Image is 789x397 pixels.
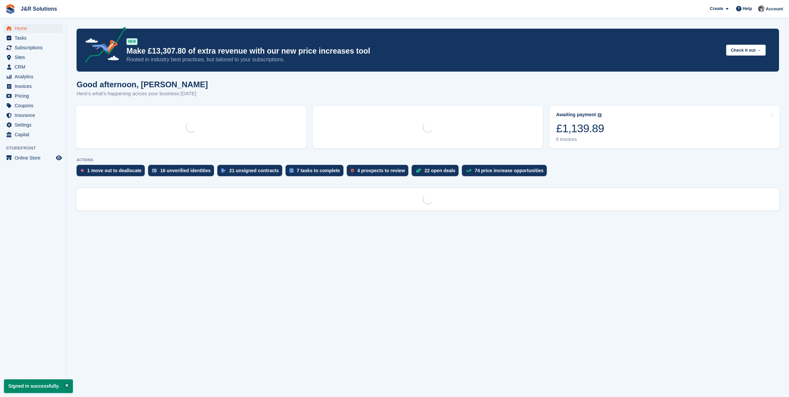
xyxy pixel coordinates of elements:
[556,137,604,142] div: 6 invoices
[351,169,354,173] img: prospect-51fa495bee0391a8d652442698ab0144808aea92771e9ea1ae160a38d050c398.svg
[77,90,208,98] p: Here's what's happening across your business [DATE]
[15,33,55,43] span: Tasks
[18,3,60,14] a: J&R Solutions
[3,53,63,62] a: menu
[598,113,602,117] img: icon-info-grey-7440780725fd019a000dd9b08b2336e03edf1995a4989e88bcd33f0948082b44.svg
[229,168,279,173] div: 21 unsigned contracts
[160,168,211,173] div: 16 unverified identities
[710,5,723,12] span: Create
[758,5,765,12] img: Steve Revell
[148,165,217,180] a: 16 unverified identities
[297,168,340,173] div: 7 tasks to complete
[15,120,55,130] span: Settings
[3,101,63,110] a: menu
[475,168,543,173] div: 74 price increase opportunities
[15,91,55,101] span: Pricing
[726,45,766,56] button: Check it out →
[15,153,55,163] span: Online Store
[217,165,286,180] a: 21 unsigned contracts
[3,120,63,130] a: menu
[743,5,752,12] span: Help
[290,169,294,173] img: task-75834270c22a3079a89374b754ae025e5fb1db73e45f91037f5363f120a921f8.svg
[126,46,721,56] p: Make £13,307.80 of extra revenue with our new price increases tool
[6,145,66,152] span: Storefront
[3,82,63,91] a: menu
[15,130,55,139] span: Capital
[3,72,63,81] a: menu
[152,169,157,173] img: verify_identity-adf6edd0f0f0b5bbfe63781bf79b02c33cf7c696d77639b501bdc392416b5a36.svg
[462,165,550,180] a: 74 price increase opportunities
[3,43,63,52] a: menu
[87,168,141,173] div: 1 move out to deallocate
[425,168,456,173] div: 22 open deals
[286,165,347,180] a: 7 tasks to complete
[80,27,126,65] img: price-adjustments-announcement-icon-8257ccfd72463d97f412b2fc003d46551f7dbcb40ab6d574587a9cd5c0d94...
[77,165,148,180] a: 1 move out to deallocate
[347,165,412,180] a: 4 prospects to review
[15,111,55,120] span: Insurance
[3,153,63,163] a: menu
[3,33,63,43] a: menu
[126,56,721,63] p: Rooted in industry best practices, but tailored to your subscriptions.
[556,112,596,118] div: Awaiting payment
[3,91,63,101] a: menu
[15,62,55,72] span: CRM
[221,169,226,173] img: contract_signature_icon-13c848040528278c33f63329250d36e43548de30e8caae1d1a13099fd9432cc5.svg
[3,62,63,72] a: menu
[412,165,462,180] a: 22 open deals
[81,169,84,173] img: move_outs_to_deallocate_icon-f764333ba52eb49d3ac5e1228854f67142a1ed5810a6f6cc68b1a99e826820c5.svg
[77,80,208,89] h1: Good afternoon, [PERSON_NAME]
[766,6,783,12] span: Account
[77,158,779,162] p: ACTIONS
[3,130,63,139] a: menu
[15,53,55,62] span: Sites
[416,168,421,173] img: deal-1b604bf984904fb50ccaf53a9ad4b4a5d6e5aea283cecdc64d6e3604feb123c2.svg
[15,82,55,91] span: Invoices
[3,24,63,33] a: menu
[3,111,63,120] a: menu
[126,38,137,45] div: NEW
[15,43,55,52] span: Subscriptions
[55,154,63,162] a: Preview store
[357,168,405,173] div: 4 prospects to review
[15,72,55,81] span: Analytics
[4,379,73,393] p: Signed in successfully.
[15,101,55,110] span: Coupons
[556,122,604,135] div: £1,139.89
[549,106,780,148] a: Awaiting payment £1,139.89 6 invoices
[5,4,15,14] img: stora-icon-8386f47178a22dfd0bd8f6a31ec36ba5ce8667c1dd55bd0f319d3a0aa187defe.svg
[466,169,471,172] img: price_increase_opportunities-93ffe204e8149a01c8c9dc8f82e8f89637d9d84a8eef4429ea346261dce0b2c0.svg
[15,24,55,33] span: Home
